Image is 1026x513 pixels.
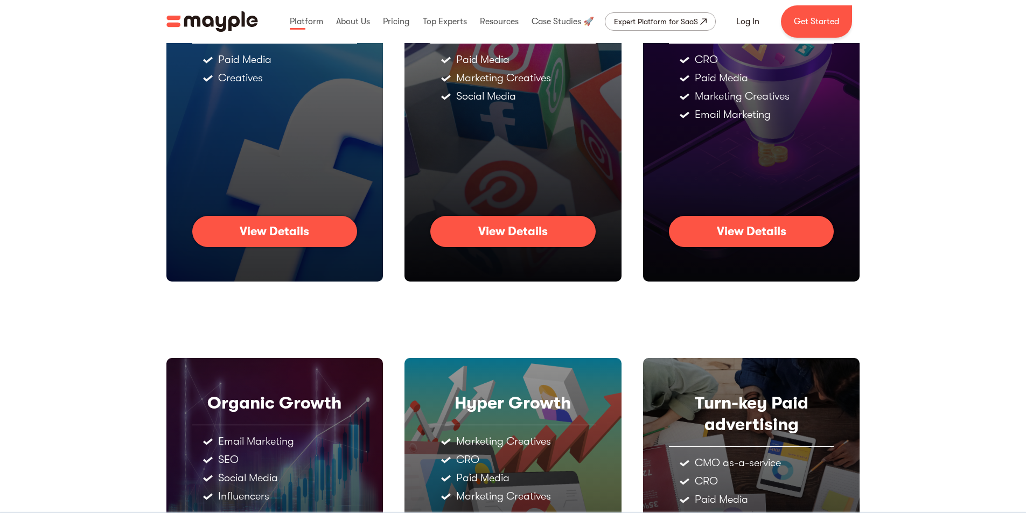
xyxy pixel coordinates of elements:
[695,91,790,102] div: Marketing Creatives
[456,54,509,65] div: Paid Media
[695,109,771,120] div: Email Marketing
[287,4,326,39] div: Platform
[456,436,551,447] div: Marketing Creatives
[380,4,412,39] div: Pricing
[456,73,551,83] div: Marketing Creatives
[218,491,269,502] div: Influencers
[218,54,271,65] div: Paid Media
[420,4,470,39] div: Top Experts
[669,216,834,247] a: View Details
[218,73,263,83] div: Creatives
[695,73,748,83] div: Paid Media
[218,454,239,465] div: SEO
[456,473,509,483] div: Paid Media
[430,392,596,414] div: Hyper Growth
[605,12,716,31] a: Expert Platform for SaaS
[192,216,358,247] a: View Details
[859,397,1026,513] iframe: Chat Widget
[218,436,294,447] div: Email Marketing
[430,216,596,247] a: View Details
[781,5,852,38] a: Get Started
[723,9,772,34] a: Log In
[717,224,786,238] div: View Details
[695,458,781,468] div: CMO as-a-service
[695,476,718,487] div: CRO
[477,4,521,39] div: Resources
[614,15,698,28] div: Expert Platform for SaaS
[166,11,258,32] img: Mayple logo
[456,491,551,502] div: Marketing Creatives
[695,494,748,505] div: Paid Media
[192,392,358,414] div: Organic Growth
[240,224,309,238] div: View Details
[333,4,373,39] div: About Us
[695,54,718,65] div: CRO
[478,224,548,238] div: View Details
[456,454,479,465] div: CRO
[669,392,834,435] div: Turn-key Paid advertising
[166,11,258,32] a: home
[218,473,278,483] div: Social Media
[456,91,516,102] div: Social Media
